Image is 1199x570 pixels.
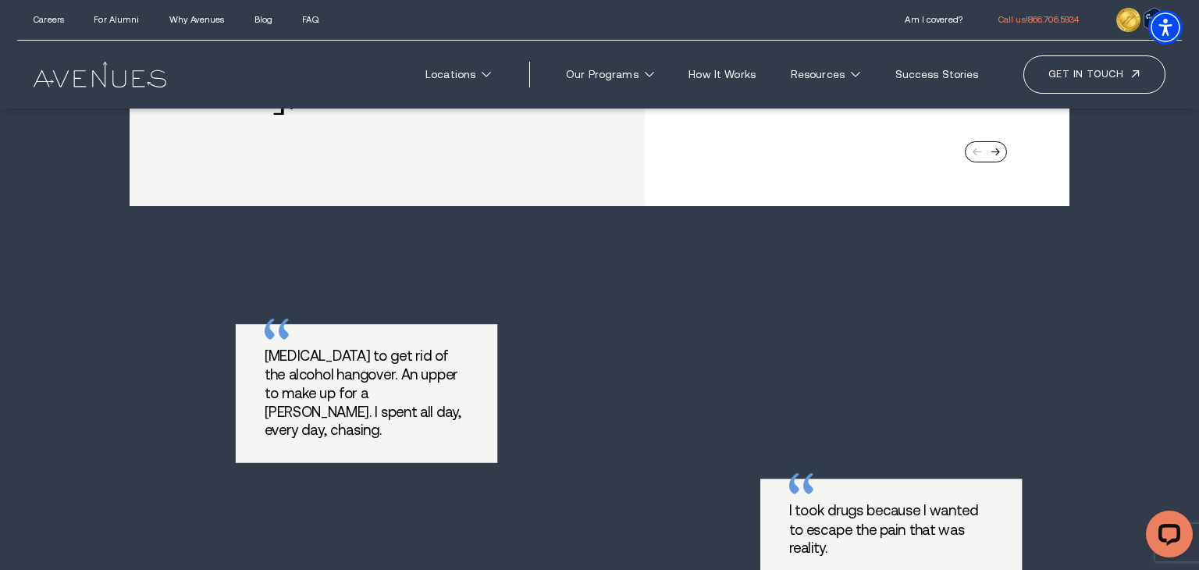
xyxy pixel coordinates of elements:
[1116,8,1140,31] img: clock
[777,60,873,89] a: Resources
[675,60,769,89] a: How It Works
[991,148,1000,156] div: Next slide
[412,60,504,89] a: Locations
[94,15,139,24] a: For Alumni
[1028,15,1079,24] span: 866.706.5934
[302,15,318,24] a: FAQ
[254,15,272,24] a: Blog
[881,60,991,89] a: Success Stories
[553,60,667,89] a: Our Programs
[905,15,962,24] a: Am I covered?
[169,15,224,24] a: Why Avenues
[1148,10,1183,45] div: Accessibility Menu
[265,347,469,440] p: [MEDICAL_DATA] to get rid of the alcohol hangover. An upper to make up for a [PERSON_NAME]. I spe...
[1133,504,1199,570] iframe: LiveChat chat widget
[789,502,994,558] p: I took drugs because I wanted to escape the pain that was reality.
[998,15,1079,24] a: call 866.706.5934
[1023,55,1165,93] a: Get in touch
[34,15,64,24] a: Careers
